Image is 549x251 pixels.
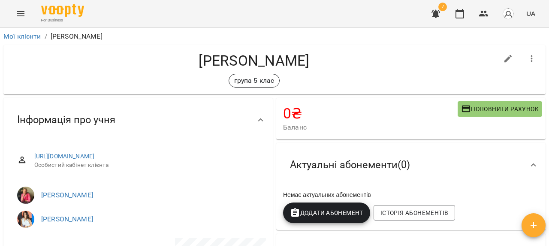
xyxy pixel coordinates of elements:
div: Інформація про учня [3,98,273,142]
img: Ольга Олександрівна Об'єдкова [17,211,34,228]
nav: breadcrumb [3,31,546,42]
div: Немає актуальних абонементів [281,189,540,201]
img: avatar_s.png [502,8,514,20]
span: Поповнити рахунок [461,104,539,114]
button: Додати Абонемент [283,203,370,223]
span: Додати Абонемент [290,208,363,218]
span: Інформація про учня [17,113,115,127]
span: UA [526,9,535,18]
button: Поповнити рахунок [458,101,542,117]
button: Історія абонементів [374,205,455,221]
p: група 5 клас [234,76,274,86]
h4: 0 ₴ [283,105,458,122]
span: Баланс [283,122,458,133]
a: [URL][DOMAIN_NAME] [34,153,95,160]
img: Вольська Світлана Павлівна [17,187,34,204]
a: [PERSON_NAME] [41,215,93,223]
span: For Business [41,18,84,23]
span: 7 [438,3,447,11]
button: UA [523,6,539,21]
h4: [PERSON_NAME] [10,52,498,70]
img: Voopty Logo [41,4,84,17]
a: Мої клієнти [3,32,41,40]
div: група 5 клас [229,74,280,88]
span: Особистий кабінет клієнта [34,161,259,169]
button: Menu [10,3,31,24]
a: [PERSON_NAME] [41,191,93,199]
li: / [45,31,47,42]
p: [PERSON_NAME] [51,31,103,42]
div: Актуальні абонементи(0) [276,143,546,187]
span: Актуальні абонементи ( 0 ) [290,158,410,172]
span: Історія абонементів [380,208,448,218]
